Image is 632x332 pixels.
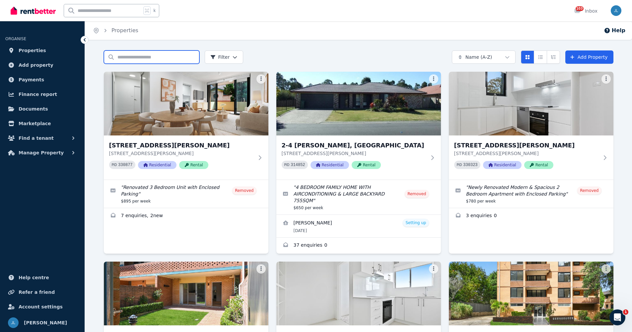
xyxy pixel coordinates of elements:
small: PID [457,163,462,167]
a: Enquiries for 2/25 Charles Street, Five Dock [449,208,613,224]
span: Finance report [19,90,57,98]
small: PID [112,163,117,167]
img: Joanne Lau [611,5,621,16]
p: [STREET_ADDRESS][PERSON_NAME] [109,150,254,157]
iframe: Intercom live chat [609,309,625,325]
span: k [153,8,156,13]
span: Marketplace [19,120,51,127]
button: Name (A-Z) [452,50,516,64]
span: 1 [623,309,628,315]
button: Expanded list view [547,50,560,64]
a: Account settings [5,300,79,313]
button: Filter [205,50,244,64]
span: Rental [524,161,553,169]
button: More options [601,74,611,84]
div: View options [521,50,560,64]
img: 2/25 Charles Street, Five Dock [449,72,613,135]
a: 2/25 Charles Street, Five Dock[STREET_ADDRESS][PERSON_NAME][STREET_ADDRESS][PERSON_NAME]PID 33032... [449,72,613,180]
span: Rental [352,161,381,169]
a: Refer a friend [5,286,79,299]
span: Help centre [19,274,49,282]
span: Add property [19,61,53,69]
span: Name (A-Z) [465,54,492,60]
span: Payments [19,76,44,84]
img: 3/4 Palmer Street, Artarmon [104,262,268,325]
small: PID [284,163,290,167]
a: Edit listing: 4 BEDROOM FAMILY HOME WITH AIRCONDITIONING & LARGE BACKYARD 755SQM [276,180,441,214]
a: 1/25 Charles Street, Five Dock[STREET_ADDRESS][PERSON_NAME][STREET_ADDRESS][PERSON_NAME]PID 33087... [104,72,268,180]
span: Residential [311,161,349,169]
p: [STREET_ADDRESS][PERSON_NAME] [454,150,599,157]
span: Filter [210,54,230,60]
button: Help [604,27,625,35]
nav: Breadcrumb [85,21,146,40]
button: Compact list view [534,50,547,64]
a: Help centre [5,271,79,284]
img: Joanne Lau [8,317,19,328]
a: 2-4 Yovan Court, Loganlea2-4 [PERSON_NAME], [GEOGRAPHIC_DATA][STREET_ADDRESS][PERSON_NAME]PID 314... [276,72,441,180]
button: More options [256,74,266,84]
span: [PERSON_NAME] [24,319,67,327]
code: 330877 [118,163,132,167]
a: Add Property [565,50,613,64]
span: Rental [179,161,208,169]
span: Account settings [19,303,63,311]
a: Enquiries for 2-4 Yovan Court, Loganlea [276,238,441,254]
img: 2-4 Yovan Court, Loganlea [276,72,441,135]
h3: 2-4 [PERSON_NAME], [GEOGRAPHIC_DATA] [282,141,426,150]
div: Inbox [574,8,597,14]
a: Documents [5,102,79,116]
span: Residential [138,161,176,169]
span: Properties [19,46,46,54]
a: Marketplace [5,117,79,130]
button: Find a tenant [5,131,79,145]
img: RentBetter [11,6,56,16]
a: Properties [5,44,79,57]
code: 330323 [463,163,477,167]
span: Refer a friend [19,288,55,296]
button: More options [429,74,438,84]
button: Card view [521,50,534,64]
span: Documents [19,105,48,113]
img: 1/25 Charles Street, Five Dock [104,72,268,135]
a: Add property [5,58,79,72]
a: Edit listing: Renovated 3 Bedroom Unit with Enclosed Parking [104,180,268,208]
button: More options [256,264,266,274]
h3: [STREET_ADDRESS][PERSON_NAME] [454,141,599,150]
p: [STREET_ADDRESS][PERSON_NAME] [282,150,426,157]
button: Manage Property [5,146,79,159]
a: View details for Thomas Foldvary [276,215,441,237]
img: 4/2 Neale Street, Belmore [276,262,441,325]
button: More options [429,264,438,274]
span: 103 [576,6,584,11]
span: Manage Property [19,149,64,157]
img: 4/25 Charles St, Five Dock [449,262,613,325]
a: Finance report [5,88,79,101]
button: More options [601,264,611,274]
a: Edit listing: Newly Renovated Modern & Spacious 2 Bedroom Apartment with Enclosed Parking [449,180,613,208]
span: ORGANISE [5,37,26,41]
a: Payments [5,73,79,86]
code: 314852 [291,163,305,167]
span: Find a tenant [19,134,54,142]
a: Enquiries for 1/25 Charles Street, Five Dock [104,208,268,224]
a: Properties [111,27,138,34]
span: Residential [483,161,522,169]
h3: [STREET_ADDRESS][PERSON_NAME] [109,141,254,150]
